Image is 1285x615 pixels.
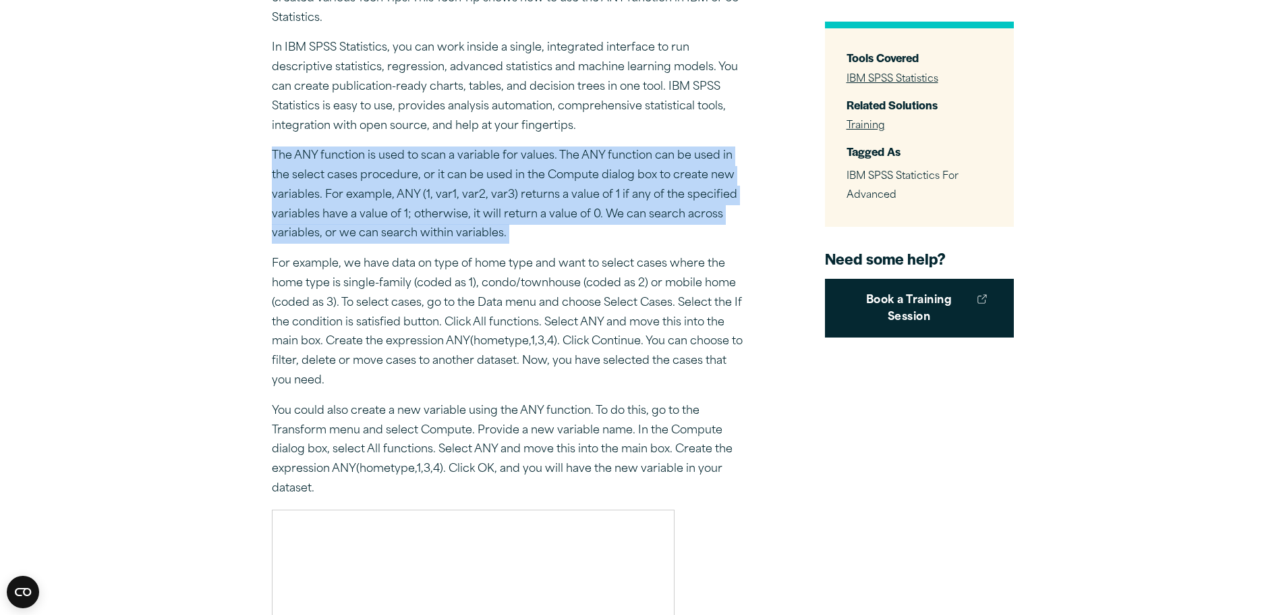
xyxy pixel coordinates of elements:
[825,278,1014,337] a: Book a Training Session
[847,144,992,159] h3: Tagged As
[825,248,1014,269] h4: Need some help?
[847,97,992,112] h3: Related Solutions
[847,121,885,131] a: Training
[847,171,959,200] span: IBM SPSS Statictics For Advanced
[847,50,992,65] h3: Tools Covered
[272,38,744,136] p: In IBM SPSS Statistics, you can work inside a single, integrated interface to run descriptive sta...
[272,146,744,244] p: The ANY function is used to scan a variable for values. The ANY function can be used in the selec...
[7,576,39,608] button: Open CMP widget
[847,74,938,84] a: IBM SPSS Statistics
[272,402,744,499] p: You could also create a new variable using the ANY function. To do this, go to the Transform menu...
[272,255,744,391] p: For example, we have data on type of home type and want to select cases where the home type is si...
